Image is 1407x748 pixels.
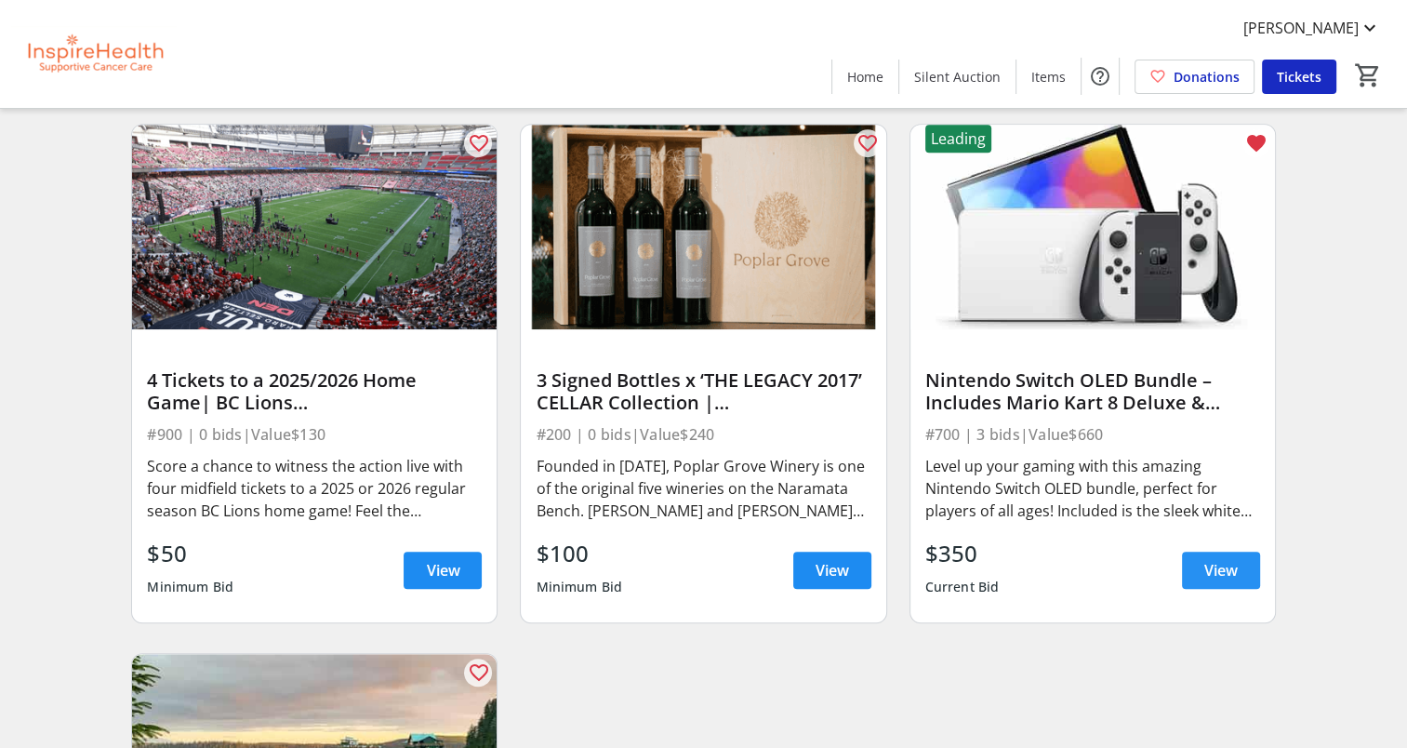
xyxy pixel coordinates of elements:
[404,552,482,589] a: View
[11,7,177,100] img: InspireHealth Supportive Cancer Care's Logo
[1182,552,1260,589] a: View
[1245,132,1268,154] mat-icon: favorite
[536,570,622,604] div: Minimum Bid
[925,421,1260,447] div: #700 | 3 bids | Value $660
[1031,67,1066,87] span: Items
[536,369,870,414] div: 3 Signed Bottles x ‘THE LEGACY 2017’ CELLAR Collection | [GEOGRAPHIC_DATA]
[536,455,870,522] div: Founded in [DATE], Poplar Grove Winery is one of the original five wineries on the Naramata Bench...
[426,559,459,581] span: View
[1174,67,1240,87] span: Donations
[521,125,885,330] img: 3 Signed Bottles x ‘THE LEGACY 2017’ CELLAR Collection | Poplar Grove
[925,570,1000,604] div: Current Bid
[793,552,871,589] a: View
[925,369,1260,414] div: Nintendo Switch OLED Bundle – Includes Mario Kart 8 Deluxe & Mario Party Superstars
[899,60,1015,94] a: Silent Auction
[467,661,489,684] mat-icon: favorite_outline
[910,125,1275,330] img: Nintendo Switch OLED Bundle – Includes Mario Kart 8 Deluxe & Mario Party Superstars
[147,369,482,414] div: 4 Tickets to a 2025/2026 Home Game| BC Lions ([GEOGRAPHIC_DATA])
[147,421,482,447] div: #900 | 0 bids | Value $130
[1016,60,1081,94] a: Items
[925,125,991,153] div: Leading
[925,455,1260,522] div: Level up your gaming with this amazing Nintendo Switch OLED bundle, perfect for players of all ag...
[832,60,898,94] a: Home
[925,537,1000,570] div: $350
[536,421,870,447] div: #200 | 0 bids | Value $240
[536,537,622,570] div: $100
[147,570,233,604] div: Minimum Bid
[1351,59,1385,92] button: Cart
[1135,60,1254,94] a: Donations
[856,132,879,154] mat-icon: favorite_outline
[147,537,233,570] div: $50
[1082,58,1119,95] button: Help
[1243,17,1359,39] span: [PERSON_NAME]
[914,67,1001,87] span: Silent Auction
[1204,559,1238,581] span: View
[847,67,883,87] span: Home
[147,455,482,522] div: Score a chance to witness the action live with four midfield tickets to a 2025 or 2026 regular se...
[1277,67,1321,87] span: Tickets
[1228,13,1396,43] button: [PERSON_NAME]
[1262,60,1336,94] a: Tickets
[816,559,849,581] span: View
[467,132,489,154] mat-icon: favorite_outline
[132,125,497,330] img: 4 Tickets to a 2025/2026 Home Game| BC Lions (Vancouver)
